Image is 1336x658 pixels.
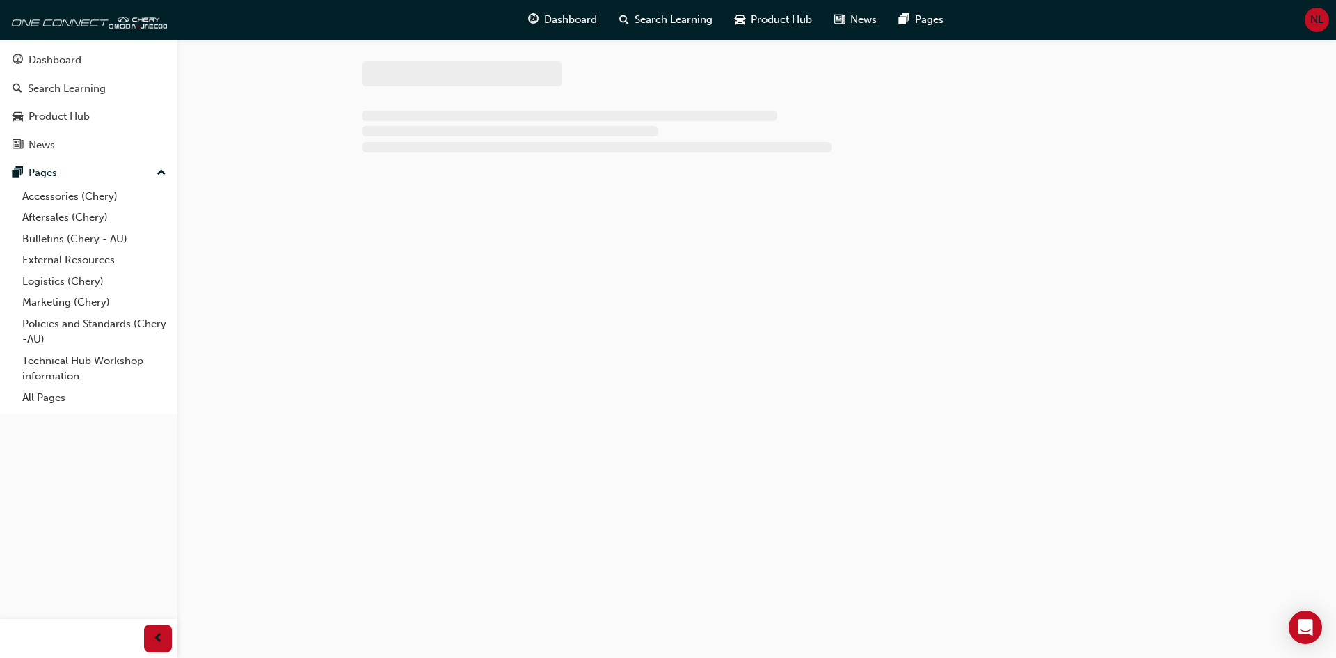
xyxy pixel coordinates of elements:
[608,6,724,34] a: search-iconSearch Learning
[6,104,172,130] a: Product Hub
[635,12,713,28] span: Search Learning
[17,186,172,207] a: Accessories (Chery)
[619,11,629,29] span: search-icon
[6,160,172,186] button: Pages
[850,12,877,28] span: News
[29,165,57,181] div: Pages
[544,12,597,28] span: Dashboard
[13,111,23,123] span: car-icon
[17,271,172,292] a: Logistics (Chery)
[17,387,172,409] a: All Pages
[17,350,172,387] a: Technical Hub Workshop information
[13,83,22,95] span: search-icon
[13,139,23,152] span: news-icon
[528,11,539,29] span: guage-icon
[517,6,608,34] a: guage-iconDashboard
[888,6,955,34] a: pages-iconPages
[6,45,172,160] button: DashboardSearch LearningProduct HubNews
[29,52,81,68] div: Dashboard
[17,249,172,271] a: External Resources
[6,76,172,102] a: Search Learning
[823,6,888,34] a: news-iconNews
[7,6,167,33] img: oneconnect
[17,313,172,350] a: Policies and Standards (Chery -AU)
[6,132,172,158] a: News
[735,11,745,29] span: car-icon
[13,54,23,67] span: guage-icon
[724,6,823,34] a: car-iconProduct Hub
[17,292,172,313] a: Marketing (Chery)
[1289,611,1322,644] div: Open Intercom Messenger
[1305,8,1329,32] button: NL
[29,137,55,153] div: News
[1310,12,1323,28] span: NL
[29,109,90,125] div: Product Hub
[899,11,909,29] span: pages-icon
[153,630,164,648] span: prev-icon
[17,228,172,250] a: Bulletins (Chery - AU)
[915,12,944,28] span: Pages
[28,81,106,97] div: Search Learning
[17,207,172,228] a: Aftersales (Chery)
[751,12,812,28] span: Product Hub
[13,167,23,180] span: pages-icon
[834,11,845,29] span: news-icon
[6,47,172,73] a: Dashboard
[157,164,166,182] span: up-icon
